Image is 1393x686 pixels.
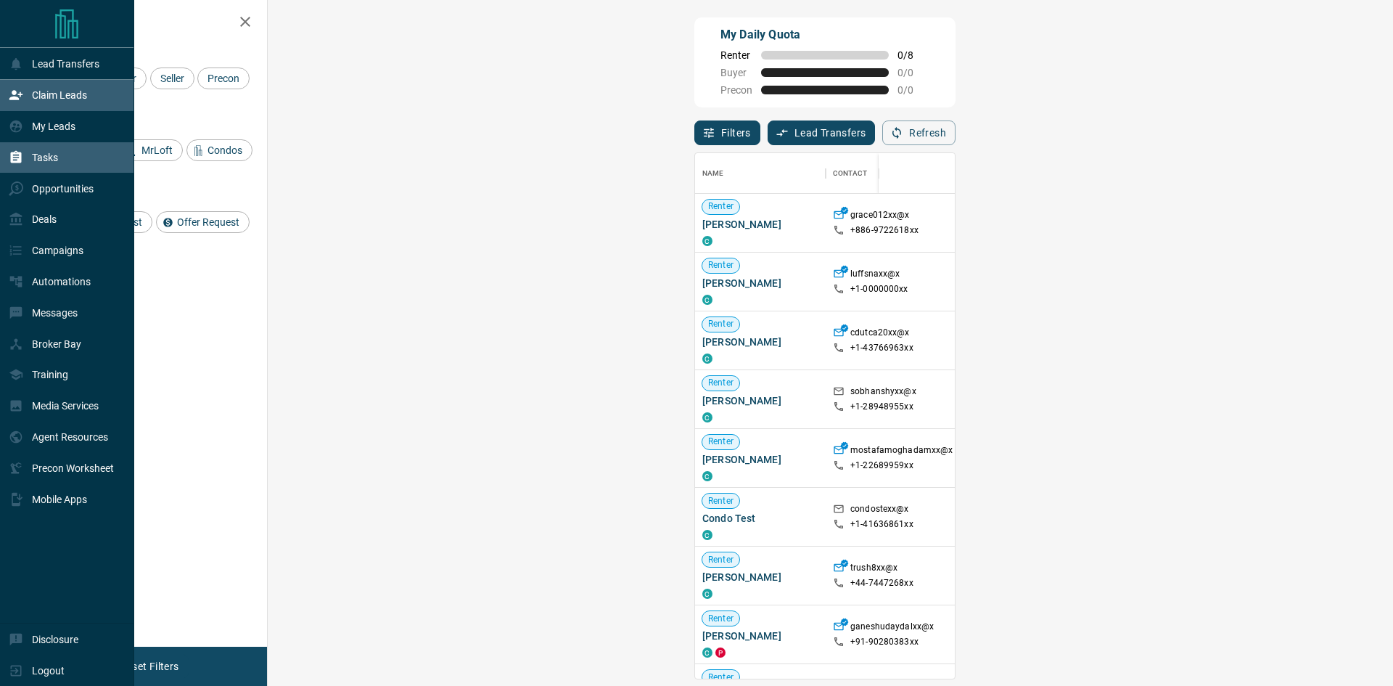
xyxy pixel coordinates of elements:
[882,121,956,145] button: Refresh
[702,495,739,507] span: Renter
[768,121,876,145] button: Lead Transfers
[850,460,913,472] p: +1- 22689959xx
[702,335,818,349] span: [PERSON_NAME]
[702,377,739,389] span: Renter
[850,268,900,283] p: luffsnaxx@x
[702,393,818,408] span: [PERSON_NAME]
[850,401,913,413] p: +1- 28948955xx
[702,295,712,305] div: condos.ca
[702,671,739,684] span: Renter
[897,67,929,78] span: 0 / 0
[850,327,910,342] p: cdutca20xx@x
[150,68,194,89] div: Seller
[850,385,916,401] p: sobhanshyxx@x
[702,452,818,467] span: [PERSON_NAME]
[850,444,953,460] p: mostafamoghadamxx@x
[702,629,818,643] span: [PERSON_NAME]
[702,471,712,481] div: condos.ca
[720,84,752,96] span: Precon
[850,209,910,224] p: grace012xx@x
[172,216,245,228] span: Offer Request
[720,67,752,78] span: Buyer
[702,589,712,599] div: condos.ca
[850,224,919,237] p: +886- 9722618xx
[702,153,724,194] div: Name
[702,217,818,232] span: [PERSON_NAME]
[850,342,913,354] p: +1- 43766963xx
[702,259,739,271] span: Renter
[833,153,867,194] div: Contact
[715,648,726,658] div: property.ca
[702,276,818,290] span: [PERSON_NAME]
[702,613,739,625] span: Renter
[702,530,712,540] div: condos.ca
[156,211,250,233] div: Offer Request
[702,354,712,364] div: condos.ca
[136,144,178,156] span: MrLoft
[897,84,929,96] span: 0 / 0
[720,26,929,44] p: My Daily Quota
[702,318,739,330] span: Renter
[720,49,752,61] span: Renter
[202,144,247,156] span: Condos
[850,503,909,518] p: condostexx@x
[695,153,826,194] div: Name
[850,562,897,577] p: trush8xx@x
[850,577,913,589] p: +44- 7447268xx
[46,15,252,32] h2: Filters
[694,121,760,145] button: Filters
[120,139,183,161] div: MrLoft
[702,436,739,448] span: Renter
[850,636,919,648] p: +91- 90280383xx
[702,570,818,584] span: [PERSON_NAME]
[897,49,929,61] span: 0 / 8
[850,621,934,636] p: ganeshudaydalxx@x
[110,654,188,679] button: Reset Filters
[850,283,908,295] p: +1- 0000000xx
[702,511,818,526] span: Condo Test
[197,68,250,89] div: Precon
[702,236,712,246] div: condos.ca
[702,200,739,213] span: Renter
[702,412,712,422] div: condos.ca
[186,139,252,161] div: Condos
[155,73,189,84] span: Seller
[202,73,245,84] span: Precon
[702,648,712,658] div: condos.ca
[702,554,739,566] span: Renter
[850,518,913,531] p: +1- 41636861xx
